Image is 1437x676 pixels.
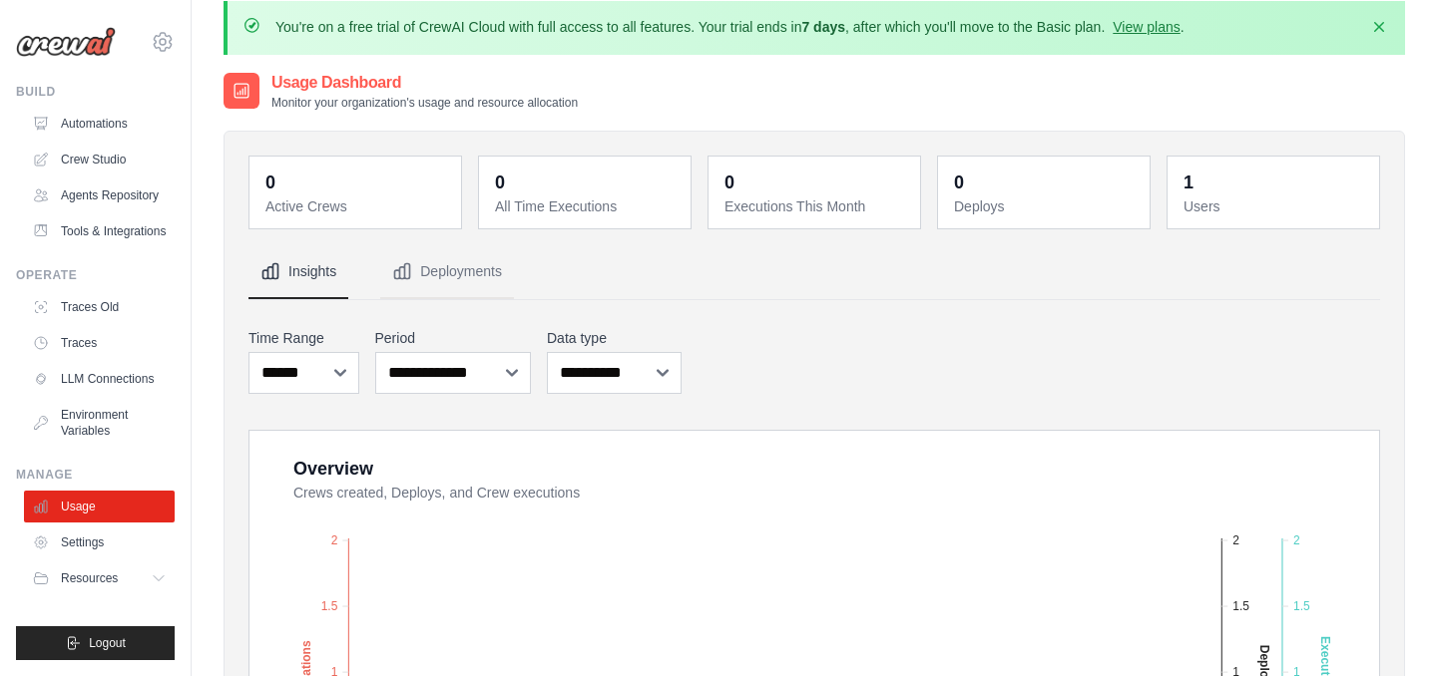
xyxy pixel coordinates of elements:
[1232,533,1239,547] tspan: 2
[16,27,116,57] img: Logo
[16,267,175,283] div: Operate
[801,19,845,35] strong: 7 days
[271,71,578,95] h2: Usage Dashboard
[248,245,1380,299] nav: Tabs
[24,215,175,247] a: Tools & Integrations
[16,84,175,100] div: Build
[275,17,1185,37] p: You're on a free trial of CrewAI Cloud with full access to all features. Your trial ends in , aft...
[331,533,338,547] tspan: 2
[321,599,338,613] tspan: 1.5
[24,526,175,558] a: Settings
[380,245,514,299] button: Deployments
[248,245,348,299] button: Insights
[547,328,682,348] label: Data type
[954,169,964,196] div: 0
[1293,533,1300,547] tspan: 2
[24,327,175,359] a: Traces
[24,491,175,522] a: Usage
[265,196,449,216] dt: Active Crews
[954,196,1138,216] dt: Deploys
[24,179,175,211] a: Agents Repository
[1113,19,1180,35] a: View plans
[1293,599,1310,613] tspan: 1.5
[1184,169,1194,196] div: 1
[24,108,175,140] a: Automations
[293,483,1355,503] dt: Crews created, Deploys, and Crew executions
[24,399,175,447] a: Environment Variables
[293,455,373,483] div: Overview
[724,196,908,216] dt: Executions This Month
[248,328,359,348] label: Time Range
[16,467,175,483] div: Manage
[89,635,126,651] span: Logout
[271,95,578,111] p: Monitor your organization's usage and resource allocation
[1232,599,1249,613] tspan: 1.5
[265,169,275,196] div: 0
[495,196,679,216] dt: All Time Executions
[1184,196,1367,216] dt: Users
[16,626,175,660] button: Logout
[61,570,118,586] span: Resources
[495,169,505,196] div: 0
[24,144,175,175] a: Crew Studio
[375,328,532,348] label: Period
[24,562,175,594] button: Resources
[24,291,175,323] a: Traces Old
[24,363,175,395] a: LLM Connections
[724,169,734,196] div: 0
